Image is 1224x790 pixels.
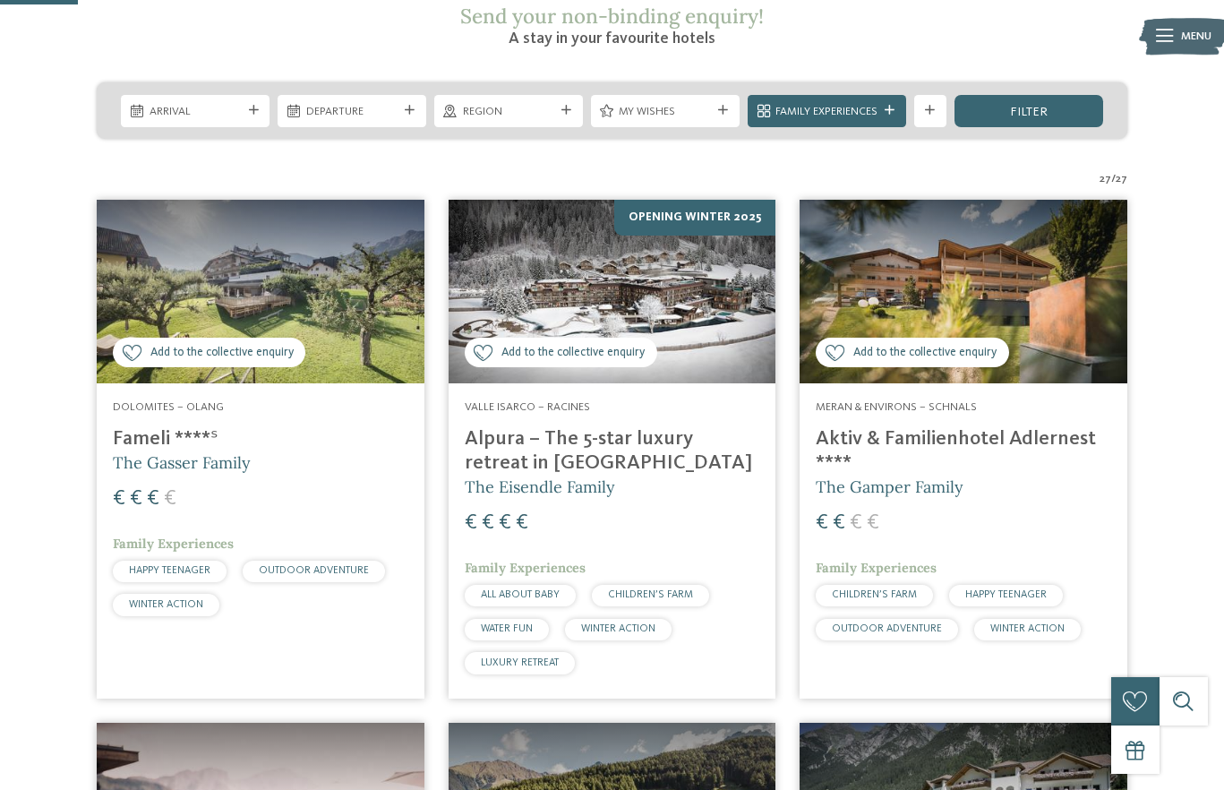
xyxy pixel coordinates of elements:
span: Meran & Environs – Schnals [816,401,977,413]
a: Looking for family hotels? Find the best ones here! Add to the collective enquiry Meran & Environ... [800,200,1127,699]
span: WINTER ACTION [129,599,203,610]
span: ALL ABOUT BABY [481,589,560,600]
span: Add to the collective enquiry [150,345,294,362]
span: € [816,512,828,534]
img: Looking for family hotels? Find the best ones here! [97,200,424,384]
span: Family Experiences [816,560,937,576]
span: € [465,512,477,534]
span: / [1111,171,1116,187]
span: A stay in your favourite hotels [509,30,715,47]
span: € [516,512,528,534]
span: Family Experiences [113,536,234,552]
span: OUTDOOR ADVENTURE [259,565,369,576]
span: HAPPY TEENAGER [965,589,1047,600]
a: Looking for family hotels? Find the best ones here! Add to the collective enquiry Opening winter ... [449,200,776,699]
h4: Aktiv & Familienhotel Adlernest **** [816,427,1111,476]
span: Arrival [150,104,242,120]
span: 27 [1116,171,1127,187]
span: € [499,512,511,534]
span: Departure [306,104,398,120]
span: filter [1010,106,1048,118]
span: Family Experiences [775,104,877,120]
span: WINTER ACTION [581,623,655,634]
span: Family Experiences [465,560,586,576]
span: Add to the collective enquiry [501,345,645,362]
span: WATER FUN [481,623,533,634]
span: LUXURY RETREAT [481,657,559,668]
span: Valle Isarco – Racines [465,401,590,413]
span: The Gasser Family [113,452,251,473]
span: Send your non-binding enquiry! [460,3,764,29]
span: € [113,488,125,510]
span: € [164,488,176,510]
span: € [833,512,845,534]
span: Add to the collective enquiry [853,345,997,362]
span: HAPPY TEENAGER [129,565,210,576]
span: 27 [1100,171,1111,187]
span: CHILDREN’S FARM [832,589,917,600]
span: Region [463,104,555,120]
img: Aktiv & Familienhotel Adlernest **** [800,200,1127,384]
span: € [867,512,879,534]
span: WINTER ACTION [990,623,1065,634]
img: Looking for family hotels? Find the best ones here! [449,200,776,384]
span: CHILDREN’S FARM [608,589,693,600]
span: € [130,488,142,510]
a: Looking for family hotels? Find the best ones here! Add to the collective enquiry Dolomites – Ola... [97,200,424,699]
span: € [482,512,494,534]
h4: Alpura – The 5-star luxury retreat in [GEOGRAPHIC_DATA] [465,427,760,476]
span: Dolomites – Olang [113,401,224,413]
span: The Eisendle Family [465,477,615,497]
span: The Gamper Family [816,477,963,497]
span: € [147,488,159,510]
span: My wishes [619,104,711,120]
span: € [850,512,862,534]
span: OUTDOOR ADVENTURE [832,623,942,634]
